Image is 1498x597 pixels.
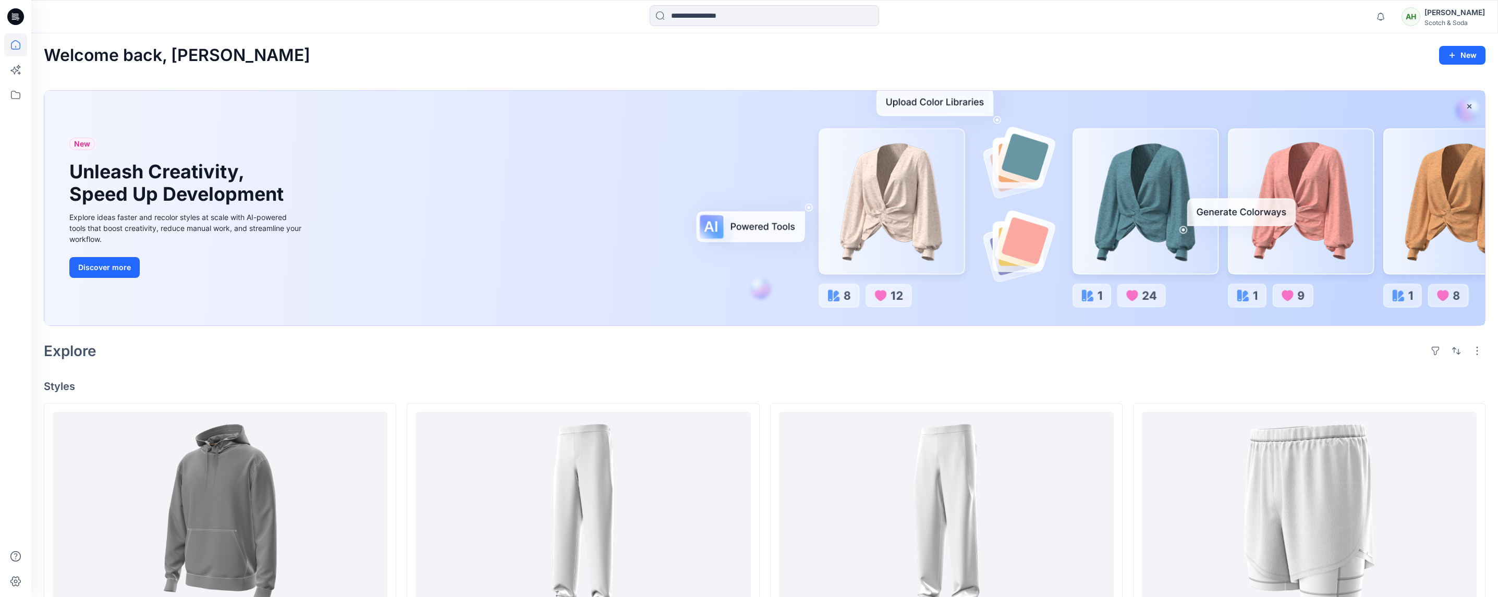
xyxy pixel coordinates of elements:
[44,46,310,65] h2: Welcome back, [PERSON_NAME]
[69,257,140,278] button: Discover more
[1402,7,1420,26] div: AH
[44,343,96,359] h2: Explore
[74,138,90,150] span: New
[44,380,1485,393] h4: Styles
[1439,46,1485,65] button: New
[69,161,288,205] h1: Unleash Creativity, Speed Up Development
[1424,6,1485,19] div: [PERSON_NAME]
[1424,19,1485,27] div: Scotch & Soda
[69,257,304,278] a: Discover more
[69,212,304,245] div: Explore ideas faster and recolor styles at scale with AI-powered tools that boost creativity, red...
